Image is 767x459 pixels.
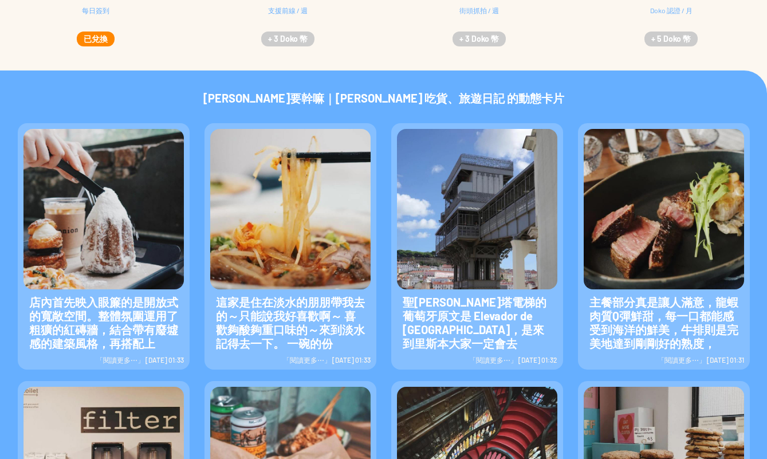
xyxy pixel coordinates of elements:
[584,129,744,289] img: Visruth.jpg not found
[23,129,184,289] img: Visruth.jpg not found
[96,356,184,364] span: 「閱讀更多⋯」 [DATE] 01:33
[658,356,744,364] span: 「閱讀更多⋯」 [DATE] 01:31
[459,5,499,28] div: 街頭抓拍 / 週
[261,32,314,46] button: + 3 Doko 幣
[453,32,506,46] button: + 3 Doko 幣
[397,289,557,356] span: 聖[PERSON_NAME]塔電梯的葡萄牙原文是 Elevador de [GEOGRAPHIC_DATA]，是來到里斯本大家一定會去
[397,129,557,289] img: Visruth.jpg not found
[283,356,371,364] span: 「閱讀更多⋯」 [DATE] 01:33
[77,32,115,46] button: 已兌換
[268,5,308,28] div: 支援前線 / 週
[82,5,109,28] div: 每日簽到
[584,289,744,356] span: 主餐部分真是讓人滿意，龍蝦肉質Q彈鮮甜，每一口都能感受到海洋的鮮美，牛排則是完美地達到剛剛好的熟度，
[210,129,371,289] img: Visruth.jpg not found
[650,5,693,28] div: Doko 認證 / 月
[644,32,698,46] button: + 5 Doko 幣
[210,289,371,356] span: 這家是住在淡水的朋朋帶我去的～只能說我好喜歡啊～ 喜歡夠酸夠重口味的～來到淡水記得去一下。 一碗的份
[23,289,184,356] span: 店內首先映入眼簾的是開放式的寬敞空間。整體氛圍運用了粗獷的紅磚牆，結合帶有廢墟感的建築風格，再搭配上
[469,356,557,364] span: 「閱讀更多⋯」 [DATE] 01:32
